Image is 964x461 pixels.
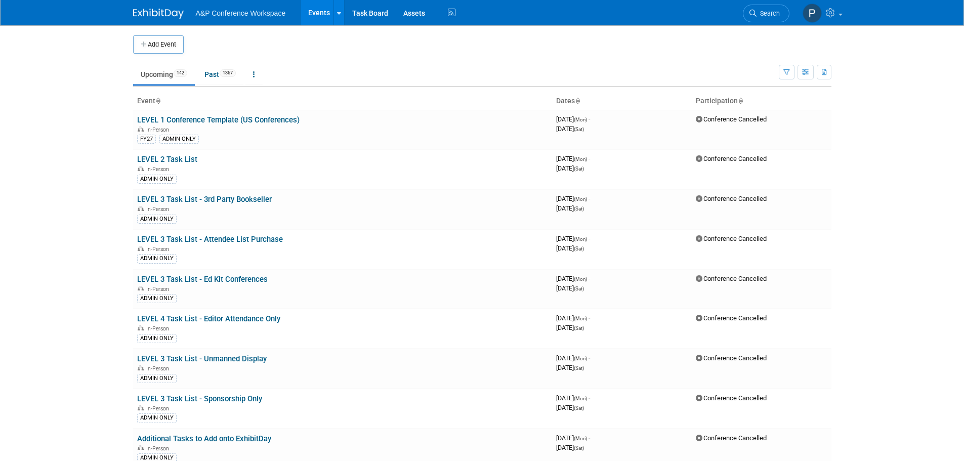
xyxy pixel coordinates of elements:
[556,195,590,202] span: [DATE]
[696,434,767,442] span: Conference Cancelled
[197,65,243,84] a: Past1367
[137,334,177,343] div: ADMIN ONLY
[574,316,587,321] span: (Mon)
[696,115,767,123] span: Conference Cancelled
[574,405,584,411] span: (Sat)
[556,444,584,451] span: [DATE]
[137,195,272,204] a: LEVEL 3 Task List - 3rd Party Bookseller
[738,97,743,105] a: Sort by Participation Type
[133,9,184,19] img: ExhibitDay
[137,215,177,224] div: ADMIN ONLY
[137,275,268,284] a: LEVEL 3 Task List - Ed Kit Conferences
[589,394,590,402] span: -
[138,206,144,211] img: In-Person Event
[137,135,156,144] div: FY27
[696,235,767,242] span: Conference Cancelled
[556,284,584,292] span: [DATE]
[589,155,590,162] span: -
[137,235,283,244] a: LEVEL 3 Task List - Attendee List Purchase
[138,246,144,251] img: In-Person Event
[574,365,584,371] span: (Sat)
[743,5,789,22] a: Search
[137,354,267,363] a: LEVEL 3 Task List - Unmanned Display
[574,436,587,441] span: (Mon)
[137,294,177,303] div: ADMIN ONLY
[803,4,822,23] img: Phoebe Murphy-Dunn
[556,244,584,252] span: [DATE]
[137,175,177,184] div: ADMIN ONLY
[589,275,590,282] span: -
[692,93,831,110] th: Participation
[556,364,584,371] span: [DATE]
[133,35,184,54] button: Add Event
[137,155,197,164] a: LEVEL 2 Task List
[159,135,199,144] div: ADMIN ONLY
[574,206,584,212] span: (Sat)
[696,155,767,162] span: Conference Cancelled
[138,127,144,132] img: In-Person Event
[556,394,590,402] span: [DATE]
[138,405,144,410] img: In-Person Event
[146,127,172,133] span: In-Person
[133,65,195,84] a: Upcoming142
[146,405,172,412] span: In-Person
[556,324,584,331] span: [DATE]
[574,117,587,122] span: (Mon)
[696,394,767,402] span: Conference Cancelled
[556,314,590,322] span: [DATE]
[137,254,177,263] div: ADMIN ONLY
[556,434,590,442] span: [DATE]
[155,97,160,105] a: Sort by Event Name
[137,413,177,423] div: ADMIN ONLY
[220,69,236,77] span: 1367
[137,374,177,383] div: ADMIN ONLY
[138,286,144,291] img: In-Person Event
[574,276,587,282] span: (Mon)
[556,164,584,172] span: [DATE]
[696,195,767,202] span: Conference Cancelled
[133,93,552,110] th: Event
[589,195,590,202] span: -
[137,115,300,124] a: LEVEL 1 Conference Template (US Conferences)
[589,354,590,362] span: -
[138,166,144,171] img: In-Person Event
[574,356,587,361] span: (Mon)
[137,314,280,323] a: LEVEL 4 Task List - Editor Attendance Only
[146,206,172,213] span: In-Person
[589,115,590,123] span: -
[146,365,172,372] span: In-Person
[574,445,584,451] span: (Sat)
[138,365,144,370] img: In-Person Event
[146,325,172,332] span: In-Person
[574,396,587,401] span: (Mon)
[146,286,172,292] span: In-Person
[556,275,590,282] span: [DATE]
[556,155,590,162] span: [DATE]
[138,325,144,330] img: In-Person Event
[574,325,584,331] span: (Sat)
[696,314,767,322] span: Conference Cancelled
[146,246,172,253] span: In-Person
[137,434,271,443] a: Additional Tasks to Add onto ExhibitDay
[146,166,172,173] span: In-Person
[138,445,144,450] img: In-Person Event
[137,394,262,403] a: LEVEL 3 Task List - Sponsorship Only
[552,93,692,110] th: Dates
[757,10,780,17] span: Search
[556,235,590,242] span: [DATE]
[146,445,172,452] span: In-Person
[589,314,590,322] span: -
[574,246,584,252] span: (Sat)
[556,204,584,212] span: [DATE]
[574,196,587,202] span: (Mon)
[574,286,584,291] span: (Sat)
[556,354,590,362] span: [DATE]
[589,235,590,242] span: -
[696,275,767,282] span: Conference Cancelled
[696,354,767,362] span: Conference Cancelled
[174,69,187,77] span: 142
[556,115,590,123] span: [DATE]
[575,97,580,105] a: Sort by Start Date
[574,166,584,172] span: (Sat)
[556,125,584,133] span: [DATE]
